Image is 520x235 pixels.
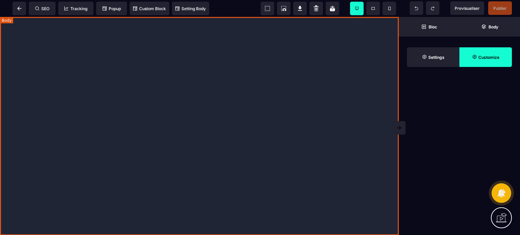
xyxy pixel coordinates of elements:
span: Open Blocks [399,17,459,37]
span: Preview [450,1,484,15]
strong: Customize [478,55,499,60]
span: Publier [493,6,507,11]
span: Screenshot [277,2,290,15]
span: Open Style Manager [459,47,512,67]
span: Custom Block [133,6,166,11]
span: Setting Body [175,6,206,11]
span: SEO [35,6,49,11]
strong: Bloc [429,24,437,29]
span: Open Layer Manager [459,17,520,37]
strong: Body [489,24,498,29]
span: Previsualiser [455,6,480,11]
span: Popup [103,6,121,11]
span: Settings [407,47,459,67]
strong: Settings [428,55,445,60]
span: Tracking [64,6,87,11]
span: View components [261,2,274,15]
